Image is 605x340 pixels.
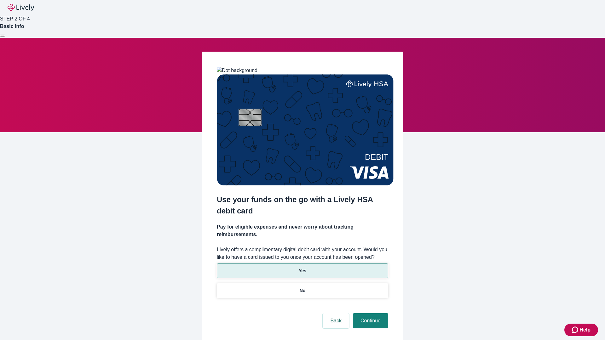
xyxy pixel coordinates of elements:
[299,268,306,274] p: Yes
[353,313,388,328] button: Continue
[323,313,349,328] button: Back
[572,326,579,334] svg: Zendesk support icon
[579,326,591,334] span: Help
[564,324,598,336] button: Zendesk support iconHelp
[217,194,388,217] h2: Use your funds on the go with a Lively HSA debit card
[300,287,306,294] p: No
[217,74,394,185] img: Debit card
[217,67,257,74] img: Dot background
[217,283,388,298] button: No
[217,246,388,261] label: Lively offers a complimentary digital debit card with your account. Would you like to have a card...
[217,263,388,278] button: Yes
[8,4,34,11] img: Lively
[217,223,388,238] h4: Pay for eligible expenses and never worry about tracking reimbursements.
